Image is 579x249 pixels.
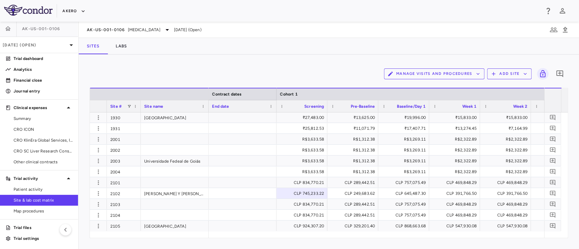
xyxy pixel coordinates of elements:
[14,137,73,143] span: CRO KlinEra Global Services, Inc
[548,113,557,122] button: Add comment
[537,112,578,123] div: ₹15,833.00
[486,155,527,166] div: R$2,322.89
[141,221,209,231] div: [GEOGRAPHIC_DATA]
[548,124,557,133] button: Add comment
[435,123,477,134] div: ₹13,274.45
[333,221,375,231] div: CLP 329,201.40
[333,123,375,134] div: ₹11,071.79
[548,221,557,230] button: Add comment
[486,221,527,231] div: CLP 547,930.08
[435,166,477,177] div: R$2,322.89
[79,38,108,54] button: Sites
[548,167,557,176] button: Add comment
[280,92,297,97] span: Cohort 1
[304,104,324,109] span: Screening
[14,88,73,94] p: Journal entry
[384,166,426,177] div: R$3,269.11
[141,155,209,166] div: Universidade Fedeal de Goiás
[384,199,426,210] div: CLP 757,075.49
[486,112,527,123] div: ₹15,833.00
[14,235,73,242] p: Trial settings
[384,112,426,123] div: ₹19,996.00
[554,68,565,80] button: Add comment
[333,199,375,210] div: CLP 289,442.51
[384,155,426,166] div: R$3,269.11
[107,221,141,231] div: 2105
[549,114,556,121] svg: Add comment
[435,112,477,123] div: ₹15,833.00
[283,123,324,134] div: ₹25,812.53
[333,210,375,221] div: CLP 289,442.51
[548,178,557,187] button: Add comment
[107,134,141,144] div: 2001
[107,166,141,177] div: 2004
[549,125,556,131] svg: Add comment
[141,112,209,123] div: [GEOGRAPHIC_DATA]
[87,27,125,33] span: AK-US-001-0106
[486,199,527,210] div: CLP 469,848.29
[333,155,375,166] div: R$1,312.38
[384,177,426,188] div: CLP 757,075.49
[283,210,324,221] div: CLP 834,770.21
[537,177,578,188] div: CLP 469,848.29
[548,134,557,144] button: Add comment
[110,104,122,109] span: Site #
[14,116,73,122] span: Summary
[487,68,532,79] button: Add Site
[548,156,557,165] button: Add comment
[283,166,324,177] div: R$3,633.58
[14,186,73,192] span: Patient activity
[384,188,426,199] div: CLP 645,487.30
[384,221,426,231] div: CLP 868,663.68
[14,105,64,111] p: Clinical expenses
[283,155,324,166] div: R$3,633.58
[333,112,375,123] div: ₹13,625.00
[384,68,484,79] button: Manage Visits and Procedures
[212,104,229,109] span: End date
[107,123,141,133] div: 1931
[486,134,527,145] div: R$2,322.89
[384,210,426,221] div: CLP 757,075.49
[549,136,556,142] svg: Add comment
[283,199,324,210] div: CLP 834,770.21
[141,188,209,199] div: [PERSON_NAME] Y [PERSON_NAME] SERVICIOS MEDICOS LIMITADA
[548,145,557,154] button: Add comment
[486,177,527,188] div: CLP 469,848.29
[283,221,324,231] div: CLP 924,307.20
[333,145,375,155] div: R$1,312.38
[384,134,426,145] div: R$3,269.11
[486,145,527,155] div: R$2,322.89
[128,27,160,33] span: [MEDICAL_DATA]
[4,5,53,16] img: logo-full-SnFGN8VE.png
[537,123,578,134] div: ₹7,164.99
[212,92,242,97] span: Contract dates
[537,155,578,166] div: R$2,322.89
[14,159,73,165] span: Other clinical contracts
[549,190,556,196] svg: Add comment
[435,199,477,210] div: CLP 469,848.29
[537,166,578,177] div: R$2,322.89
[333,134,375,145] div: R$1,312.38
[283,112,324,123] div: ₹27,483.00
[174,27,201,33] span: [DATE] (Open)
[22,26,60,32] span: AK-US-001-0106
[283,188,324,199] div: CLP 745,233.22
[107,188,141,199] div: 2102
[435,155,477,166] div: R$2,322.89
[333,177,375,188] div: CLP 289,442.51
[549,158,556,164] svg: Add comment
[534,68,548,80] span: You do not have permission to lock or unlock grids
[549,223,556,229] svg: Add comment
[435,210,477,221] div: CLP 469,848.29
[462,104,477,109] span: Week 1
[537,210,578,221] div: CLP 469,848.29
[548,189,557,198] button: Add comment
[14,66,73,72] p: Analytics
[548,200,557,209] button: Add comment
[549,212,556,218] svg: Add comment
[107,199,141,209] div: 2103
[435,177,477,188] div: CLP 469,848.29
[108,38,135,54] button: Labs
[548,210,557,220] button: Add comment
[537,188,578,199] div: CLP 391,766.50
